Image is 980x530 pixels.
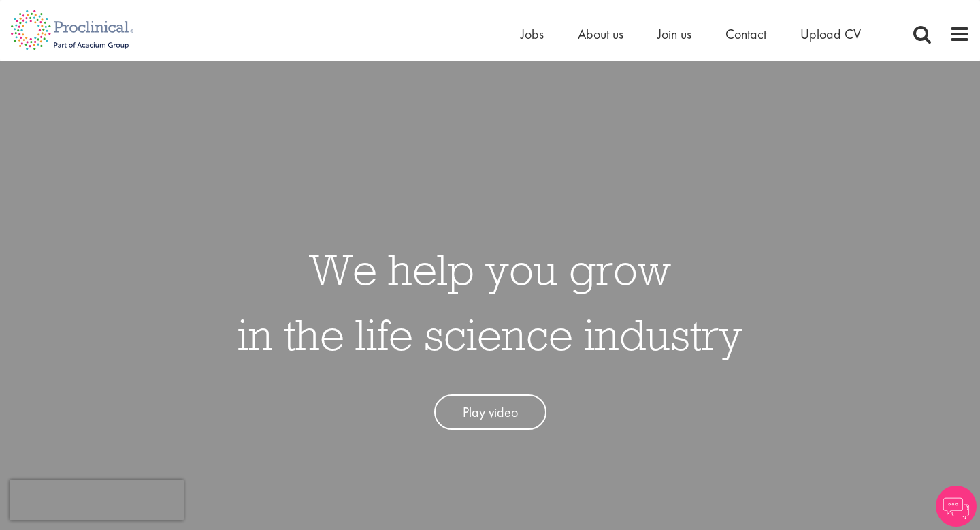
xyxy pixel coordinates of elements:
a: Upload CV [800,25,861,43]
a: Join us [657,25,691,43]
a: Jobs [521,25,544,43]
a: Contact [725,25,766,43]
h1: We help you grow in the life science industry [238,236,742,367]
a: About us [578,25,623,43]
a: Play video [434,394,546,431]
img: Chatbot [936,486,977,527]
